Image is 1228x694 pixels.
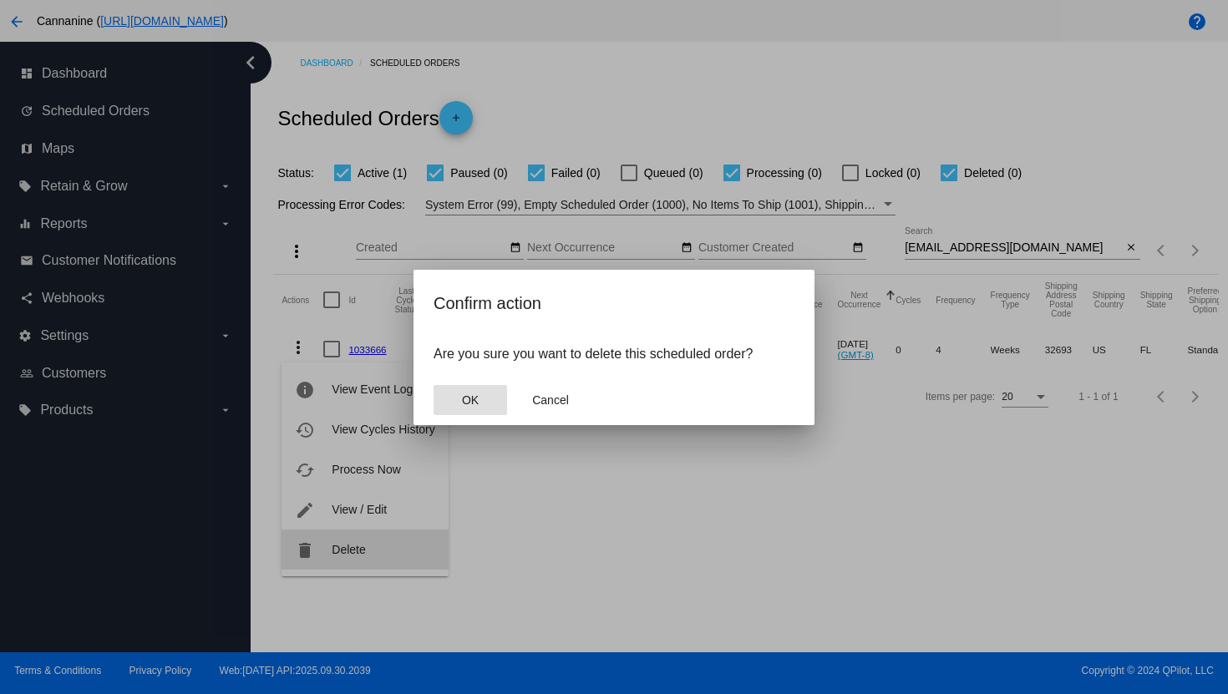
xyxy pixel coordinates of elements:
[434,347,794,362] p: Are you sure you want to delete this scheduled order?
[532,393,569,407] span: Cancel
[462,393,479,407] span: OK
[434,290,794,317] h2: Confirm action
[434,385,507,415] button: Close dialog
[514,385,587,415] button: Close dialog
